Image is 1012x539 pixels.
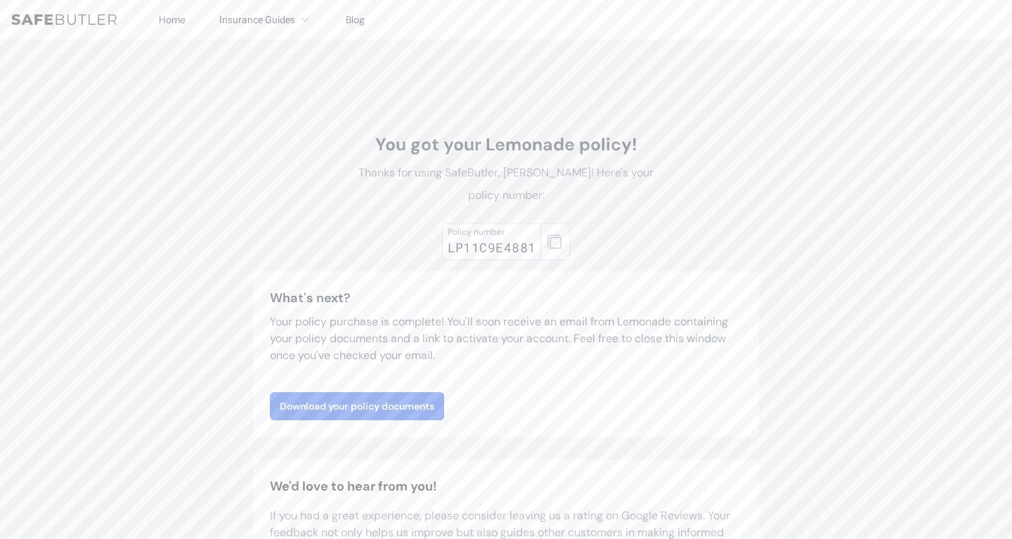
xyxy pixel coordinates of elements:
[349,134,663,156] h1: You got your Lemonade policy!
[11,14,117,25] img: SafeButler Text Logo
[349,162,663,207] p: Thanks for using SafeButler, [PERSON_NAME]! Here's your policy number:
[448,226,536,238] div: Policy number
[270,313,742,364] p: Your policy purchase is complete! You'll soon receive an email from Lemonade containing your poli...
[448,238,536,257] div: LP11C9E4881
[346,13,365,26] a: Blog
[270,288,742,308] h3: What's next?
[219,11,312,28] button: Insurance Guides
[159,13,186,26] a: Home
[270,392,444,420] a: Download your policy documents
[270,476,742,496] h2: We'd love to hear from you!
